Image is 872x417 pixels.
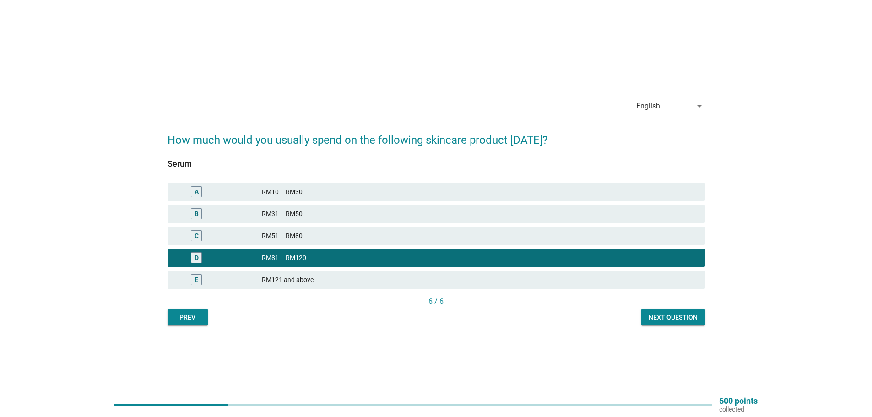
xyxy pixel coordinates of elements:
[649,313,698,322] div: Next question
[262,230,698,241] div: RM51 – RM80
[262,208,698,219] div: RM31 – RM50
[195,231,199,241] div: C
[168,157,705,170] div: Serum
[175,313,200,322] div: Prev
[719,405,758,413] p: collected
[168,309,208,325] button: Prev
[195,209,199,219] div: B
[168,123,705,148] h2: How much would you usually spend on the following skincare product [DATE]?
[694,101,705,112] i: arrow_drop_down
[168,296,705,307] div: 6 / 6
[195,187,199,197] div: A
[262,186,698,197] div: RM10 – RM30
[636,102,660,110] div: English
[262,274,698,285] div: RM121 and above
[262,252,698,263] div: RM81 – RM120
[195,253,199,263] div: D
[719,397,758,405] p: 600 points
[195,275,198,285] div: E
[641,309,705,325] button: Next question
